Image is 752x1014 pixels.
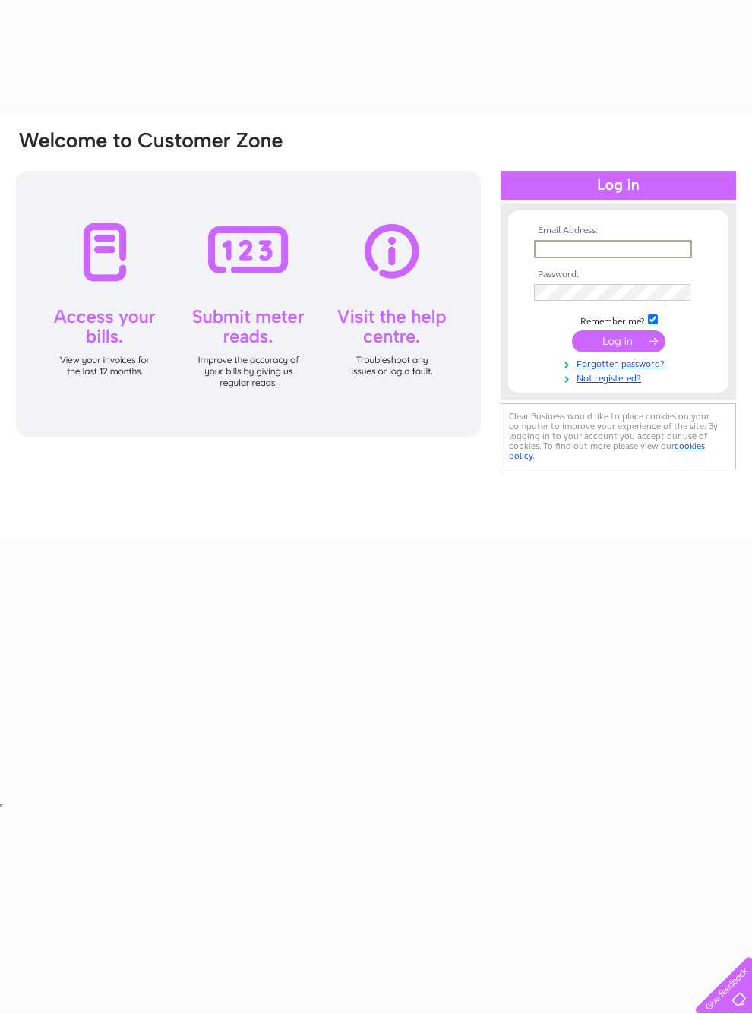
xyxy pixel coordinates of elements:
a: Forgotten password? [534,355,706,370]
input: Submit [572,330,665,352]
td: Remember me? [530,312,706,327]
a: cookies policy [509,441,705,461]
div: Clear Business would like to place cookies on your computer to improve your experience of the sit... [501,403,736,469]
th: Email Address: [530,226,706,236]
th: Password: [530,270,706,280]
a: Not registered? [534,370,706,384]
